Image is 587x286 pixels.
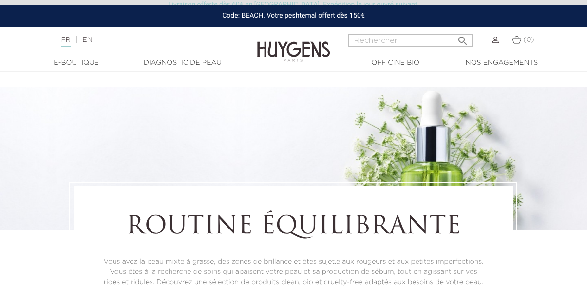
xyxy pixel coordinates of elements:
input: Rechercher [348,34,473,47]
i:  [457,32,469,44]
h1: Routine équilibrante [100,213,486,242]
a: FR [61,37,70,47]
a: EN [82,37,92,43]
span: (0) [524,37,534,43]
img: Huygens [257,26,330,63]
a: Diagnostic de peau [134,58,231,68]
div: | [56,34,237,46]
a: Officine Bio [347,58,444,68]
button:  [454,31,472,44]
a: Nos engagements [453,58,550,68]
a: E-Boutique [28,58,125,68]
